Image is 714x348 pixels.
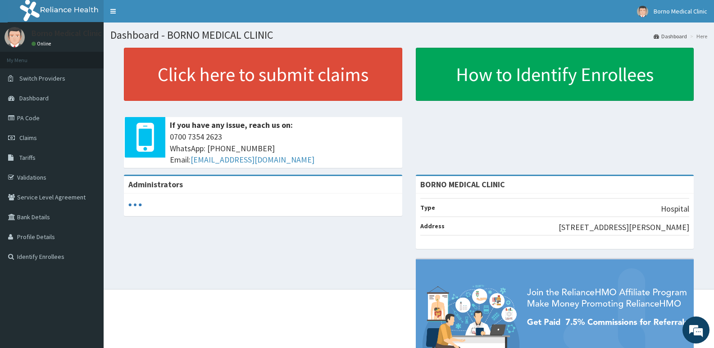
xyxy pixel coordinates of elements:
span: 0700 7354 2623 WhatsApp: [PHONE_NUMBER] Email: [170,131,398,166]
b: Type [420,203,435,212]
span: Tariffs [19,154,36,162]
a: [EMAIL_ADDRESS][DOMAIN_NAME] [191,154,314,165]
p: Hospital [661,203,689,215]
img: User Image [5,27,25,47]
span: Borno Medical Clinic [654,7,707,15]
b: Address [420,222,445,230]
span: Switch Providers [19,74,65,82]
p: [STREET_ADDRESS][PERSON_NAME] [559,221,689,233]
a: How to Identify Enrollees [416,48,694,101]
a: Online [32,41,53,47]
li: Here [688,32,707,40]
strong: BORNO MEDICAL CLINIC [420,179,505,190]
a: Dashboard [654,32,687,40]
p: Borno Medical Clinic [32,29,102,37]
img: User Image [637,6,648,17]
h1: Dashboard - BORNO MEDICAL CLINIC [110,29,707,41]
a: Click here to submit claims [124,48,402,101]
b: Administrators [128,179,183,190]
b: If you have any issue, reach us on: [170,120,293,130]
svg: audio-loading [128,198,142,212]
span: Claims [19,134,37,142]
span: Dashboard [19,94,49,102]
